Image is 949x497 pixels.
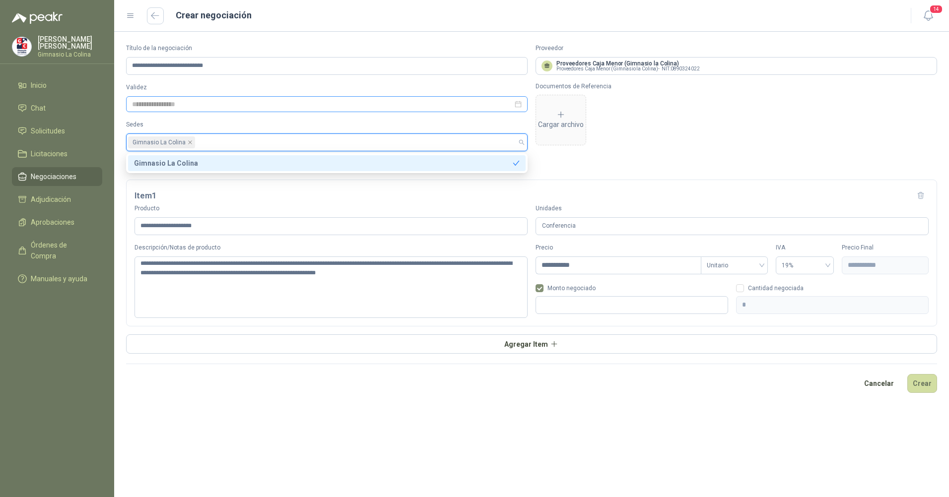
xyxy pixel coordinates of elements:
[536,217,929,236] div: Conferencia
[12,167,102,186] a: Negociaciones
[782,258,828,273] span: 19%
[12,213,102,232] a: Aprobaciones
[12,190,102,209] a: Adjudicación
[135,204,528,213] label: Producto
[31,240,93,261] span: Órdenes de Compra
[126,334,937,354] button: Agregar Item
[31,217,74,228] span: Aprobaciones
[12,99,102,118] a: Chat
[907,374,937,393] button: Crear
[919,7,937,25] button: 14
[134,158,513,169] div: Gimnasio La Colina
[38,36,102,50] p: [PERSON_NAME] [PERSON_NAME]
[133,137,186,148] span: Gimnasio La Colina
[536,243,701,252] label: Precio
[126,159,937,172] h2: Items
[543,285,600,291] span: Monto negociado
[135,243,528,252] label: Descripción/Notas de producto
[929,4,943,14] span: 14
[536,44,937,53] label: Proveedor
[12,144,102,163] a: Licitaciones
[744,285,808,291] span: Cantidad negociada
[536,83,937,90] p: Documentos de Referencia
[31,80,47,91] span: Inicio
[859,374,899,393] button: Cancelar
[31,125,65,136] span: Solicitudes
[12,236,102,265] a: Órdenes de Compra
[12,37,31,56] img: Company Logo
[31,148,68,159] span: Licitaciones
[126,120,528,129] label: Sedes
[538,110,584,130] div: Cargar archivo
[128,136,195,148] span: Gimnasio La Colina
[31,194,71,205] span: Adjudicación
[12,76,102,95] a: Inicio
[38,52,102,58] p: Gimnasio La Colina
[176,8,252,22] h1: Crear negociación
[12,122,102,140] a: Solicitudes
[12,12,63,24] img: Logo peakr
[31,171,76,182] span: Negociaciones
[707,258,762,273] span: Unitario
[12,269,102,288] a: Manuales y ayuda
[536,204,929,213] label: Unidades
[31,273,87,284] span: Manuales y ayuda
[128,155,526,171] div: Gimnasio La Colina
[513,160,520,167] span: check
[135,189,156,202] h3: Item 1
[776,243,834,252] label: IVA
[188,140,193,145] span: close
[126,44,528,53] label: Título de la negociación
[842,243,929,252] label: Precio Final
[31,103,46,114] span: Chat
[126,83,528,92] label: Validez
